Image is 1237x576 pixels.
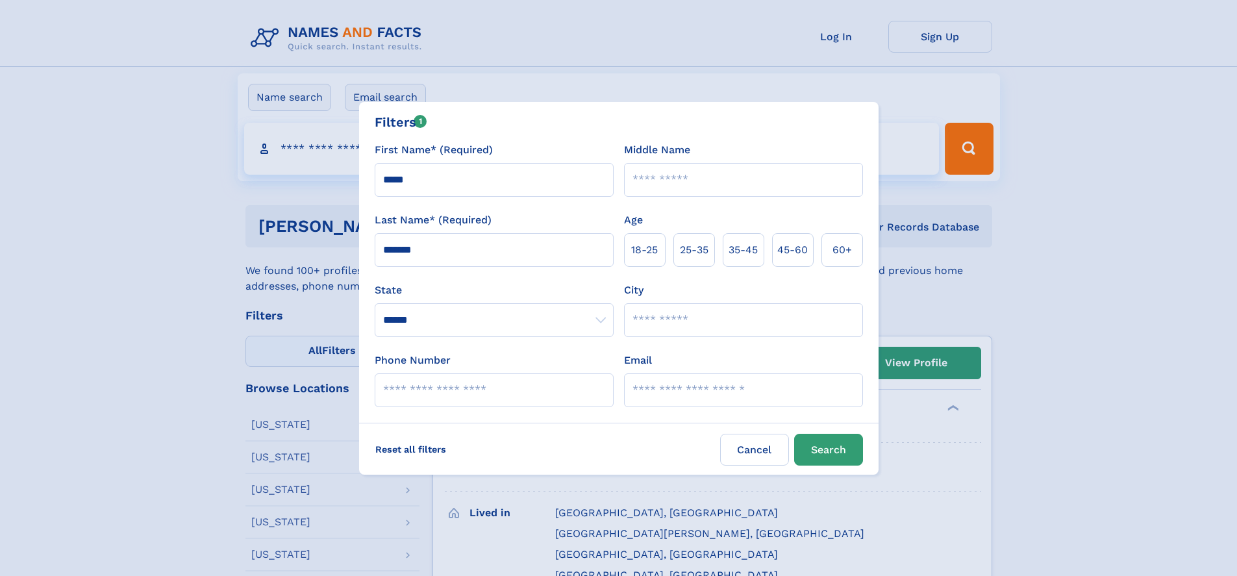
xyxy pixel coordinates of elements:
[367,434,455,465] label: Reset all filters
[375,112,427,132] div: Filters
[624,212,643,228] label: Age
[624,282,643,298] label: City
[680,242,708,258] span: 25‑35
[777,242,808,258] span: 45‑60
[720,434,789,466] label: Cancel
[375,212,492,228] label: Last Name* (Required)
[375,142,493,158] label: First Name* (Required)
[624,353,652,368] label: Email
[729,242,758,258] span: 35‑45
[375,353,451,368] label: Phone Number
[832,242,852,258] span: 60+
[794,434,863,466] button: Search
[624,142,690,158] label: Middle Name
[375,282,614,298] label: State
[631,242,658,258] span: 18‑25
